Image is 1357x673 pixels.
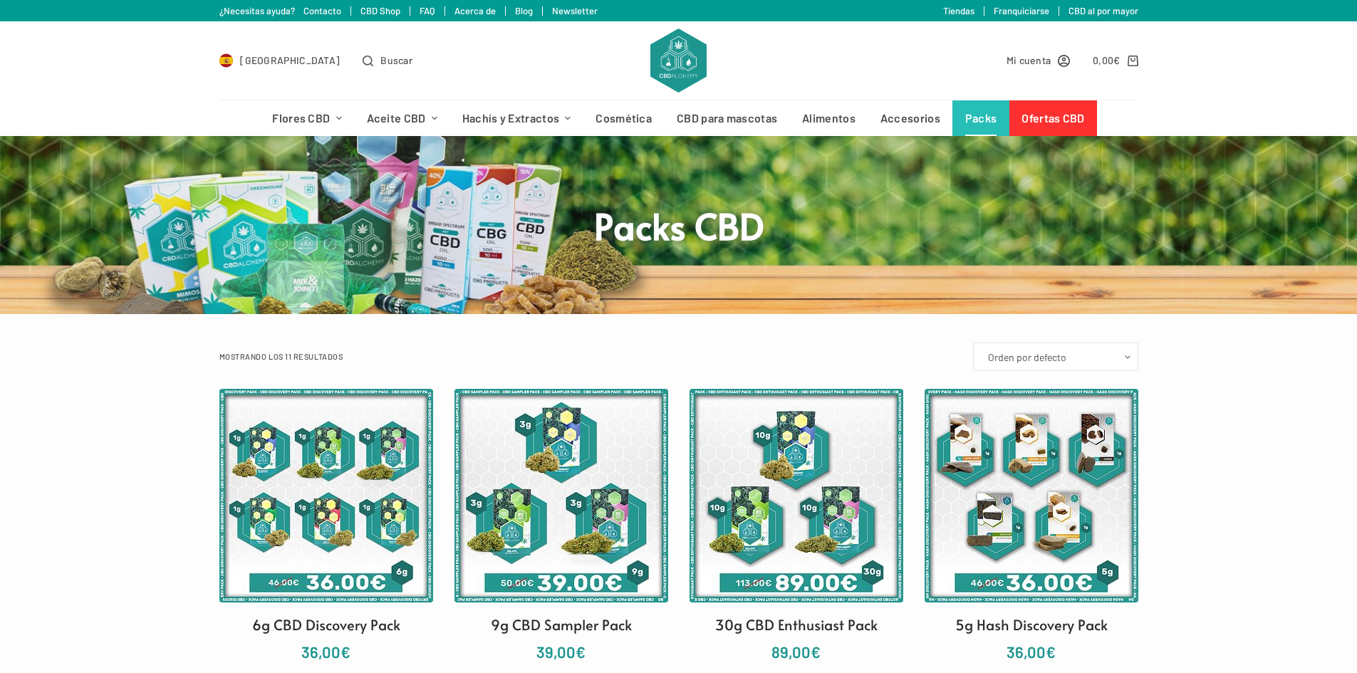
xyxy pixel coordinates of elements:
span: € [811,642,821,661]
a: Ofertas CBD [1009,100,1097,136]
span: Buscar [380,52,412,68]
img: CBD Alchemy [650,28,706,93]
bdi: 36,00 [1007,642,1056,661]
p: Mostrando los 11 resultados [219,350,343,363]
a: Tiendas [943,5,974,16]
h2: 30g CBD Enthusiast Pack [715,614,878,635]
a: Select Country [219,52,340,68]
bdi: 36,00 [301,642,350,661]
img: ES Flag [219,53,234,68]
bdi: 39,00 [536,642,586,661]
nav: Menú de cabecera [260,100,1097,136]
bdi: 89,00 [771,642,821,661]
a: Packs [952,100,1009,136]
a: Hachís y Extractos [449,100,583,136]
a: Mi cuenta [1007,52,1071,68]
h2: 6g CBD Discovery Pack [252,614,400,635]
a: Cosmética [583,100,665,136]
button: Abrir formulario de búsqueda [363,52,412,68]
a: 5g Hash Discovery Pack 36,00€ [925,389,1138,664]
span: € [1046,642,1056,661]
a: CBD al por mayor [1069,5,1138,16]
bdi: 0,00 [1093,54,1121,66]
a: 30g CBD Enthusiast Pack 89,00€ [690,389,903,664]
a: FAQ [420,5,435,16]
a: Flores CBD [260,100,354,136]
a: Newsletter [552,5,598,16]
h1: Packs CBD [412,202,946,249]
a: Carro de compra [1093,52,1138,68]
a: ¿Necesitas ayuda? Contacto [219,5,341,16]
span: € [576,642,586,661]
a: Alimentos [790,100,868,136]
h2: 9g CBD Sampler Pack [491,614,632,635]
a: 6g CBD Discovery Pack 36,00€ [219,389,433,664]
a: Franquiciarse [994,5,1049,16]
a: Aceite CBD [354,100,449,136]
a: Acerca de [454,5,496,16]
span: € [340,642,350,661]
span: € [1113,54,1120,66]
a: CBD para mascotas [665,100,790,136]
a: 9g CBD Sampler Pack 39,00€ [454,389,668,664]
span: [GEOGRAPHIC_DATA] [240,52,340,68]
a: Blog [515,5,533,16]
a: CBD Shop [360,5,400,16]
a: Accesorios [868,100,952,136]
h2: 5g Hash Discovery Pack [955,614,1108,635]
select: Pedido de la tienda [973,343,1138,371]
span: Mi cuenta [1007,52,1051,68]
